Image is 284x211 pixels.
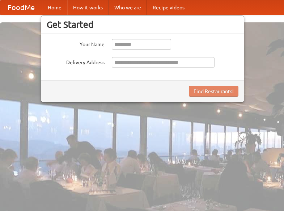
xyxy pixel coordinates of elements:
[47,19,238,30] h3: Get Started
[67,0,109,15] a: How it works
[147,0,190,15] a: Recipe videos
[189,86,238,97] button: Find Restaurants!
[47,57,105,66] label: Delivery Address
[47,39,105,48] label: Your Name
[0,0,42,15] a: FoodMe
[109,0,147,15] a: Who we are
[42,0,67,15] a: Home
